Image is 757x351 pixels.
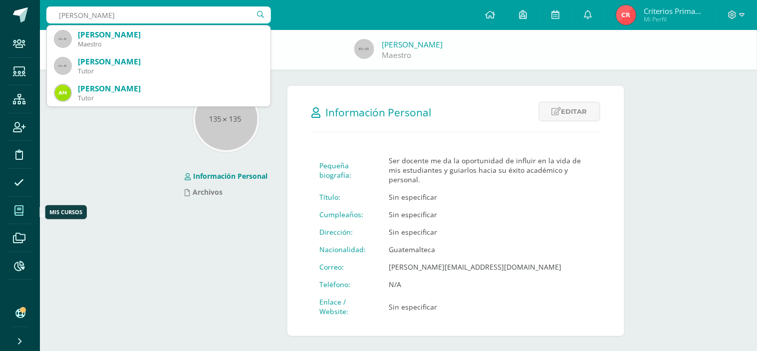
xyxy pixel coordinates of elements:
a: Editar [539,102,600,121]
a: Maestro [382,50,411,60]
img: 42b31e381e1bcf599d8a02dbc9c6d5f6.png [616,5,636,25]
td: [PERSON_NAME][EMAIL_ADDRESS][DOMAIN_NAME] [381,258,600,276]
div: Mis cursos [49,208,82,216]
div: Tutor [78,67,262,75]
div: [PERSON_NAME] [78,83,262,94]
a: Información Personal [185,171,267,181]
img: 45x45 [55,31,71,47]
td: Sin especificar [381,188,600,206]
td: Enlace / Website: [311,293,381,320]
img: 135x135 [195,88,257,150]
td: Sin especificar [381,223,600,241]
td: Sin especificar [381,206,600,223]
td: Teléfono: [311,276,381,293]
input: Busca un usuario... [46,6,271,23]
a: [PERSON_NAME] [382,39,443,50]
td: Nacionalidad: [311,241,381,258]
td: N/A [381,276,600,293]
div: [PERSON_NAME] [78,56,262,67]
span: Mi Perfil [644,15,704,23]
td: Cumpleaños: [311,206,381,223]
td: Dirección: [311,223,381,241]
span: Criterios Primaria [644,6,704,16]
img: fc70ae88289bc781a10b1929d76bb00a.png [55,85,71,101]
img: 45x45 [55,58,71,74]
td: Sin especificar [381,293,600,320]
td: Guatemalteca [381,241,600,258]
a: Archivos [185,187,223,197]
span: Información Personal [325,105,431,119]
div: [PERSON_NAME] [78,29,262,40]
div: Maestro [78,40,262,48]
td: Pequeña biografía: [311,152,381,188]
div: Tutor [78,94,262,102]
td: Ser docente me da la oportunidad de influir en la vida de mis estudiantes y guiarlos hacia su éxi... [381,152,600,188]
img: 45x45 [354,39,374,59]
td: Título: [311,188,381,206]
td: Correo: [311,258,381,276]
